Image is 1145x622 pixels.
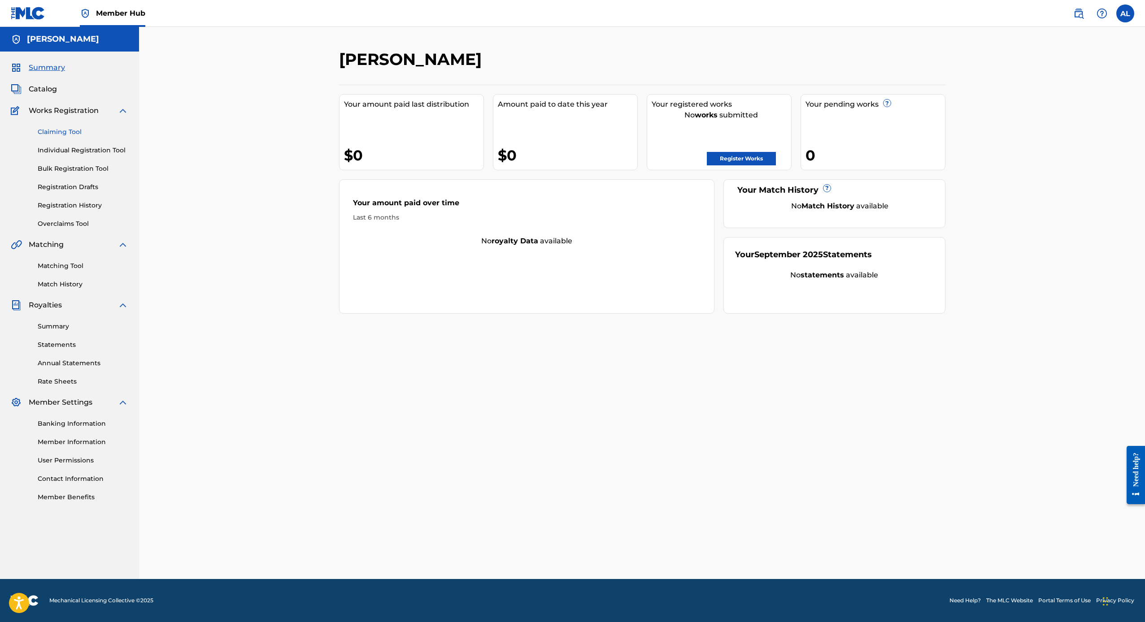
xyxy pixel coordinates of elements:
h5: Alex Lomartire [27,34,99,44]
img: Matching [11,239,22,250]
a: The MLC Website [986,596,1033,605]
span: ? [884,99,891,107]
a: Public Search [1070,4,1088,22]
div: Your registered works [652,99,791,110]
img: Royalties [11,300,22,311]
a: Annual Statements [38,359,128,368]
img: Member Settings [11,397,22,408]
a: Banking Information [38,419,128,428]
h2: [PERSON_NAME] [339,49,486,69]
img: help [1097,8,1107,19]
a: Rate Sheets [38,377,128,386]
a: Privacy Policy [1096,596,1134,605]
a: Overclaims Tool [38,219,128,229]
span: Member Hub [96,8,145,18]
a: SummarySummary [11,62,65,73]
span: Works Registration [29,105,99,116]
strong: royalty data [492,237,538,245]
a: Summary [38,322,128,331]
a: Registration Drafts [38,182,128,192]
div: No available [735,270,934,281]
span: Matching [29,239,64,250]
span: Summary [29,62,65,73]
span: Mechanical Licensing Collective © 2025 [49,596,153,605]
a: Register Works [707,152,776,165]
a: Registration History [38,201,128,210]
a: Member Information [38,437,128,447]
a: Portal Terms of Use [1038,596,1091,605]
img: expand [118,300,128,311]
img: Summary [11,62,22,73]
img: Accounts [11,34,22,45]
img: search [1073,8,1084,19]
a: Matching Tool [38,261,128,271]
a: Member Benefits [38,492,128,502]
a: Need Help? [949,596,981,605]
img: Catalog [11,84,22,95]
div: Help [1093,4,1111,22]
strong: Match History [801,202,854,210]
div: No available [746,201,934,212]
img: Top Rightsholder [80,8,91,19]
div: Your pending works [805,99,945,110]
img: expand [118,239,128,250]
strong: works [695,111,718,119]
a: Contact Information [38,474,128,484]
img: expand [118,105,128,116]
img: expand [118,397,128,408]
span: Member Settings [29,397,92,408]
a: User Permissions [38,456,128,465]
div: Last 6 months [353,213,701,222]
div: Your amount paid over time [353,198,701,213]
div: Amount paid to date this year [498,99,637,110]
iframe: Chat Widget [1100,579,1145,622]
div: $0 [498,145,637,165]
span: ? [823,185,831,192]
img: MLC Logo [11,7,45,20]
a: Statements [38,340,128,350]
div: Drag [1103,588,1108,615]
a: Claiming Tool [38,127,128,137]
a: Bulk Registration Tool [38,164,128,173]
div: Your amount paid last distribution [344,99,483,110]
div: $0 [344,145,483,165]
div: No submitted [652,110,791,121]
img: Works Registration [11,105,22,116]
a: Individual Registration Tool [38,146,128,155]
a: Match History [38,280,128,289]
a: CatalogCatalog [11,84,57,95]
span: Catalog [29,84,57,95]
div: User Menu [1116,4,1134,22]
div: Your Statements [735,249,872,261]
iframe: Resource Center [1120,438,1145,512]
span: Royalties [29,300,62,311]
div: 0 [805,145,945,165]
strong: statements [801,271,844,279]
span: September 2025 [754,250,823,259]
img: logo [11,595,39,606]
div: No available [340,236,714,246]
div: Your Match History [735,184,934,196]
